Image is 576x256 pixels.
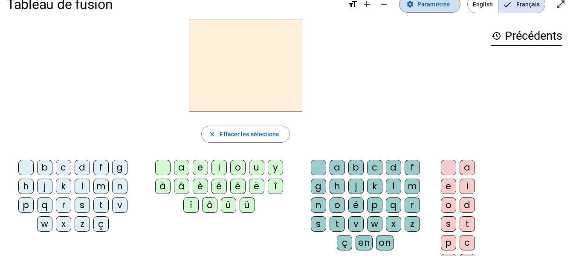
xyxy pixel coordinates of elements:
[386,197,401,213] div: q
[56,160,71,175] div: c
[193,179,208,194] div: è
[93,197,109,213] div: t
[441,235,456,250] div: p
[230,179,246,194] div: ê
[491,31,501,41] mat-icon: history
[221,197,236,213] div: û
[201,126,289,143] button: Effacer les sélections
[405,179,420,194] div: m
[337,235,352,250] div: ç
[441,216,456,232] div: s
[348,216,364,232] div: v
[367,216,382,232] div: w
[37,179,52,194] div: j
[211,160,227,175] div: i
[356,235,373,250] div: en
[268,160,283,175] div: y
[386,216,401,232] div: x
[75,160,90,175] div: d
[155,179,171,194] div: à
[249,160,264,175] div: u
[220,129,279,139] span: Effacer les sélections
[441,197,456,213] div: o
[348,197,364,213] div: é
[460,160,475,175] div: a
[268,179,283,194] div: î
[93,160,109,175] div: f
[230,160,246,175] div: o
[18,179,34,194] div: h
[93,179,109,194] div: m
[367,179,382,194] div: k
[75,216,90,232] div: z
[330,179,345,194] div: h
[37,197,52,213] div: q
[208,130,216,138] mat-icon: close
[405,216,420,232] div: z
[18,197,34,213] div: p
[75,179,90,194] div: l
[56,179,71,194] div: k
[330,197,345,213] div: o
[174,160,189,175] div: a
[311,179,326,194] div: g
[460,235,475,250] div: c
[37,216,52,232] div: w
[37,160,52,175] div: b
[193,160,208,175] div: e
[112,160,127,175] div: g
[386,179,401,194] div: l
[75,197,90,213] div: s
[112,197,127,213] div: v
[386,160,401,175] div: d
[460,216,475,232] div: t
[348,160,364,175] div: b
[405,160,420,175] div: f
[56,216,71,232] div: x
[93,216,109,232] div: ç
[202,197,217,213] div: ô
[376,235,394,250] div: on
[211,179,227,194] div: é
[330,160,345,175] div: a
[460,197,475,213] div: d
[491,26,562,46] h3: Précédents
[311,216,326,232] div: s
[183,197,199,213] div: ï
[367,197,382,213] div: p
[406,0,414,8] mat-icon: settings
[405,197,420,213] div: r
[441,179,456,194] div: e
[56,197,71,213] div: r
[112,179,127,194] div: n
[330,216,345,232] div: t
[174,179,189,194] div: â
[348,179,364,194] div: j
[460,179,475,194] div: i
[240,197,255,213] div: ü
[367,160,382,175] div: c
[311,197,326,213] div: n
[249,179,264,194] div: ë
